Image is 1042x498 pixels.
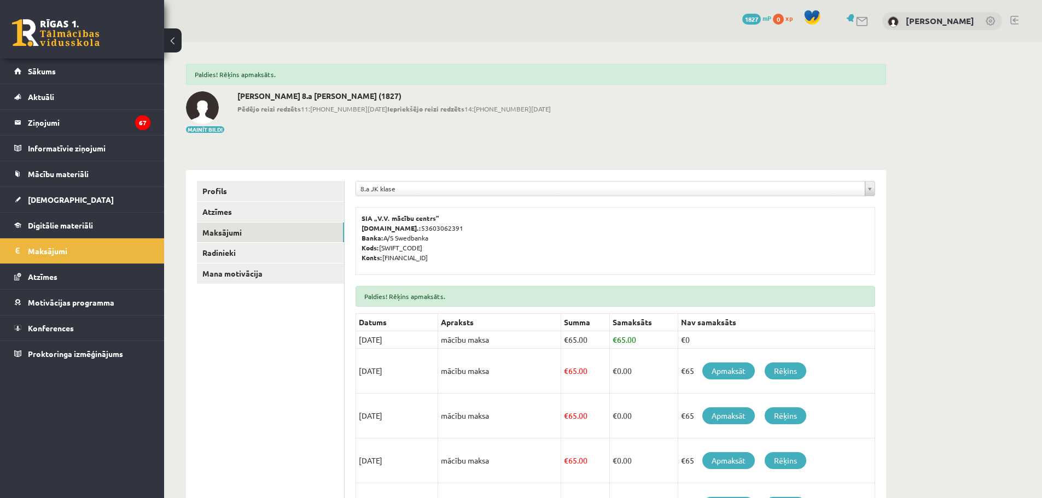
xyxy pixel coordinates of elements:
td: 0.00 [609,349,678,394]
span: Mācību materiāli [28,169,89,179]
span: € [613,411,617,420]
td: [DATE] [356,438,438,483]
span: € [613,455,617,465]
a: 8.a JK klase [356,181,875,196]
td: 65.00 [561,331,610,349]
a: Radinieki [197,243,344,263]
td: 65.00 [561,394,610,438]
a: Sākums [14,58,150,84]
p: 53603062391 A/S Swedbanka [SWIFT_CODE] [FINANCIAL_ID] [362,213,869,262]
legend: Informatīvie ziņojumi [28,136,150,161]
a: Aktuāli [14,84,150,109]
a: Apmaksāt [702,407,755,424]
b: Banka: [362,233,383,242]
td: mācību maksa [438,349,561,394]
h2: [PERSON_NAME] 8.a [PERSON_NAME] (1827) [237,91,551,101]
td: 65.00 [609,331,678,349]
td: mācību maksa [438,331,561,349]
a: Maksājumi [14,238,150,263]
td: €65 [678,349,875,394]
span: xp [785,14,793,22]
span: [DEMOGRAPHIC_DATA] [28,195,114,204]
td: [DATE] [356,394,438,438]
td: mācību maksa [438,438,561,483]
b: Kods: [362,243,379,252]
a: Digitālie materiāli [14,213,150,238]
a: Mācību materiāli [14,161,150,186]
a: Rēķins [765,407,806,424]
td: 0.00 [609,438,678,483]
a: Proktoringa izmēģinājums [14,341,150,366]
td: [DATE] [356,349,438,394]
td: mācību maksa [438,394,561,438]
a: Apmaksāt [702,452,755,469]
td: €0 [678,331,875,349]
a: Motivācijas programma [14,290,150,315]
a: 1827 mP [742,14,771,22]
span: mP [762,14,771,22]
span: € [564,366,568,376]
th: Samaksāts [609,314,678,331]
span: Proktoringa izmēģinājums [28,349,123,359]
span: Digitālie materiāli [28,220,93,230]
span: Aktuāli [28,92,54,102]
a: Rēķins [765,452,806,469]
td: €65 [678,394,875,438]
span: Konferences [28,323,74,333]
td: 65.00 [561,438,610,483]
a: Atzīmes [197,202,344,222]
span: € [564,335,568,344]
span: Sākums [28,66,56,76]
span: 11:[PHONE_NUMBER][DATE] 14:[PHONE_NUMBER][DATE] [237,104,551,114]
a: Konferences [14,315,150,341]
b: [DOMAIN_NAME].: [362,224,421,232]
a: Mana motivācija [197,263,344,284]
span: € [613,366,617,376]
b: Konts: [362,253,382,262]
th: Summa [561,314,610,331]
span: € [564,455,568,465]
span: € [564,411,568,420]
td: €65 [678,438,875,483]
button: Mainīt bildi [186,126,224,133]
b: Iepriekšējo reizi redzēts [387,104,464,113]
span: Atzīmes [28,272,57,282]
a: [PERSON_NAME] [906,15,974,26]
b: Pēdējo reizi redzēts [237,104,301,113]
a: Rēķins [765,362,806,379]
a: Apmaksāt [702,362,755,379]
span: 8.a JK klase [360,181,860,196]
td: 0.00 [609,394,678,438]
legend: Maksājumi [28,238,150,263]
span: Motivācijas programma [28,297,114,307]
a: Informatīvie ziņojumi [14,136,150,161]
b: SIA „V.V. mācību centrs” [362,214,440,222]
span: 0 [773,14,784,25]
span: € [613,335,617,344]
a: 0 xp [773,14,798,22]
a: Rīgas 1. Tālmācības vidusskola [12,19,100,46]
a: Profils [197,181,344,201]
td: [DATE] [356,331,438,349]
legend: Ziņojumi [28,110,150,135]
div: Paldies! Rēķins apmaksāts. [186,64,886,85]
a: Ziņojumi67 [14,110,150,135]
img: Armīns Salmanis [186,91,219,124]
span: 1827 [742,14,761,25]
div: Paldies! Rēķins apmaksāts. [356,286,875,307]
th: Datums [356,314,438,331]
a: Atzīmes [14,264,150,289]
a: [DEMOGRAPHIC_DATA] [14,187,150,212]
td: 65.00 [561,349,610,394]
th: Apraksts [438,314,561,331]
img: Armīns Salmanis [888,16,899,27]
i: 67 [135,115,150,130]
a: Maksājumi [197,222,344,243]
th: Nav samaksāts [678,314,875,331]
